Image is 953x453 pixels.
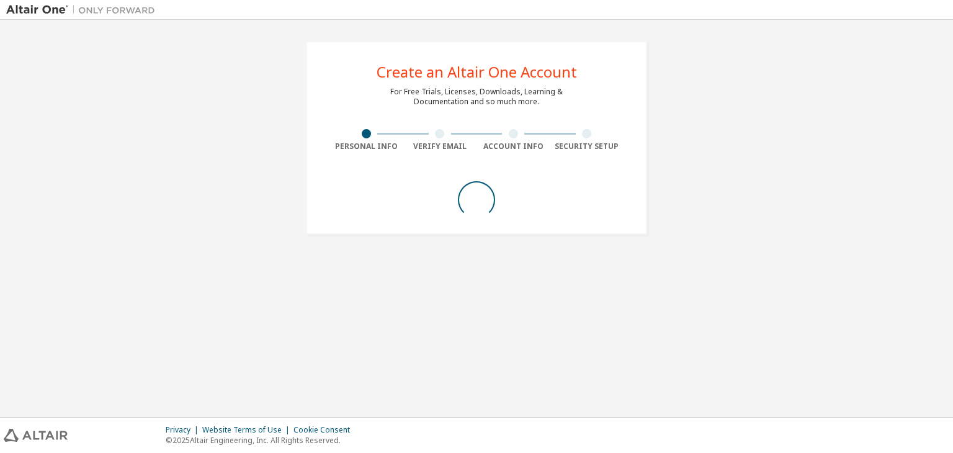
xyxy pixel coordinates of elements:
[293,425,357,435] div: Cookie Consent
[166,435,357,446] p: © 2025 Altair Engineering, Inc. All Rights Reserved.
[4,429,68,442] img: altair_logo.svg
[166,425,202,435] div: Privacy
[6,4,161,16] img: Altair One
[476,141,550,151] div: Account Info
[403,141,477,151] div: Verify Email
[329,141,403,151] div: Personal Info
[377,65,577,79] div: Create an Altair One Account
[390,87,563,107] div: For Free Trials, Licenses, Downloads, Learning & Documentation and so much more.
[550,141,624,151] div: Security Setup
[202,425,293,435] div: Website Terms of Use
